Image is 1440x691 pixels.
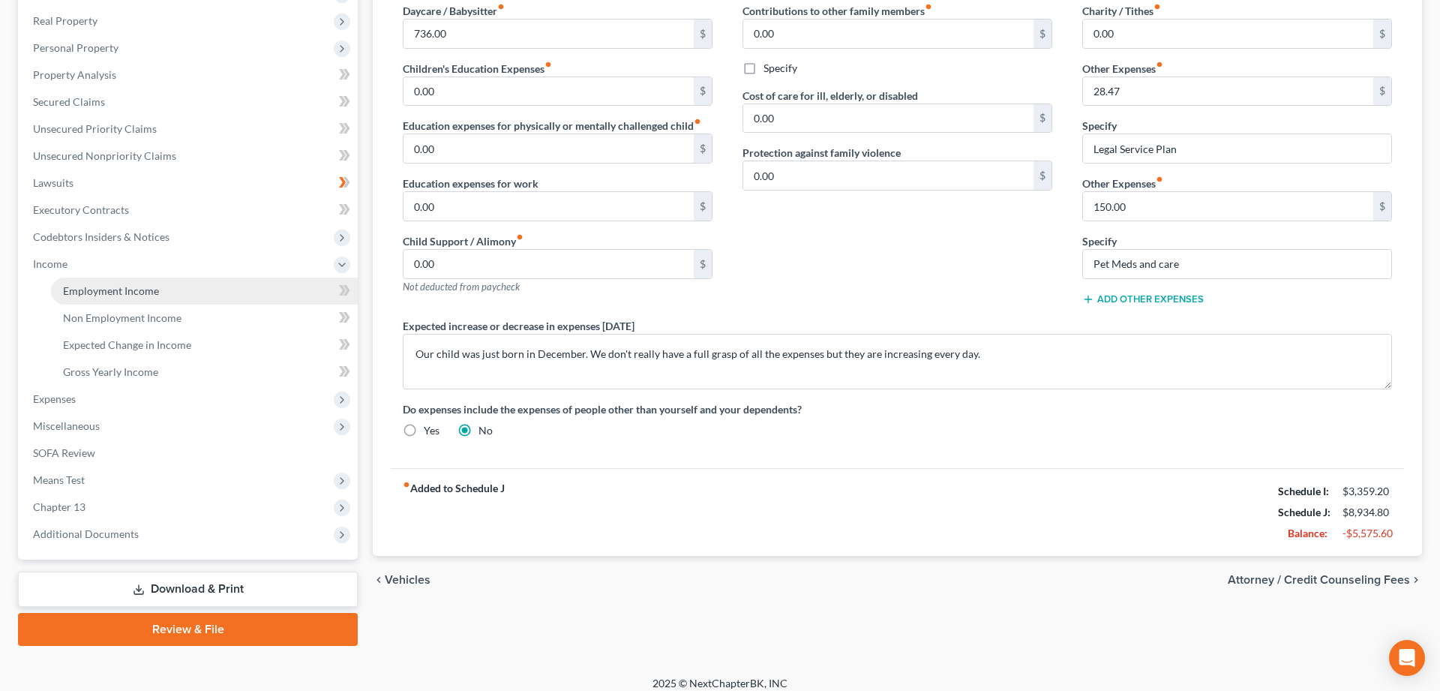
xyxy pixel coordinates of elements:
button: Add Other Expenses [1082,293,1204,305]
div: $ [694,250,712,278]
label: Specify [763,61,797,76]
div: -$5,575.60 [1342,526,1392,541]
label: No [478,423,493,438]
span: Unsecured Priority Claims [33,122,157,135]
a: Review & File [18,613,358,646]
div: Open Intercom Messenger [1389,640,1425,676]
div: $ [694,134,712,163]
span: Property Analysis [33,68,116,81]
i: fiber_manual_record [694,118,701,125]
span: Secured Claims [33,95,105,108]
a: Employment Income [51,278,358,305]
div: $3,359.20 [1342,484,1392,499]
span: Employment Income [63,284,159,297]
label: Specify [1082,118,1117,134]
button: chevron_left Vehicles [373,574,430,586]
span: SOFA Review [33,446,95,459]
input: -- [743,161,1033,190]
a: Unsecured Nonpriority Claims [21,143,358,170]
span: Real Property [33,14,97,27]
label: Expected increase or decrease in expenses [DATE] [403,318,634,334]
input: -- [1083,20,1373,48]
span: Non Employment Income [63,311,181,324]
label: Specify [1082,233,1117,249]
div: $ [1373,77,1391,106]
label: Other Expenses [1082,176,1163,191]
i: fiber_manual_record [403,481,410,488]
input: -- [403,20,694,48]
a: Lawsuits [21,170,358,197]
span: Not deducted from paycheck [403,281,520,293]
a: Gross Yearly Income [51,359,358,386]
span: Codebtors Insiders & Notices [33,230,169,243]
span: Attorney / Credit Counseling Fees [1228,574,1410,586]
span: Chapter 13 [33,500,85,513]
span: Miscellaneous [33,419,100,432]
div: $ [694,20,712,48]
strong: Schedule I: [1278,485,1329,497]
i: fiber_manual_record [516,233,523,241]
i: fiber_manual_record [1156,176,1163,183]
input: -- [403,192,694,221]
span: Unsecured Nonpriority Claims [33,149,176,162]
span: Personal Property [33,41,118,54]
a: Expected Change in Income [51,332,358,359]
input: -- [743,20,1033,48]
i: fiber_manual_record [1156,61,1163,68]
label: Contributions to other family members [742,3,932,19]
label: Children's Education Expenses [403,61,552,77]
div: $ [1033,20,1051,48]
label: Charity / Tithes [1082,3,1161,19]
input: -- [403,134,694,163]
strong: Schedule J: [1278,506,1330,518]
i: chevron_left [373,574,385,586]
span: Means Test [33,473,85,486]
button: Attorney / Credit Counseling Fees chevron_right [1228,574,1422,586]
i: fiber_manual_record [544,61,552,68]
label: Education expenses for physically or mentally challenged child [403,118,701,134]
label: Child Support / Alimony [403,233,523,249]
input: -- [1083,192,1373,221]
div: $ [694,192,712,221]
span: Additional Documents [33,527,139,540]
label: Daycare / Babysitter [403,3,505,19]
span: Lawsuits [33,176,73,189]
div: $ [1373,20,1391,48]
label: Do expenses include the expenses of people other than yourself and your dependents? [403,401,1392,417]
input: -- [403,77,694,106]
span: Expected Change in Income [63,338,191,351]
span: Gross Yearly Income [63,365,158,378]
label: Yes [424,423,439,438]
a: Property Analysis [21,62,358,89]
a: Non Employment Income [51,305,358,332]
div: $8,934.80 [1342,505,1392,520]
input: Specify... [1083,134,1391,163]
i: chevron_right [1410,574,1422,586]
span: Vehicles [385,574,430,586]
a: Download & Print [18,572,358,607]
div: $ [1033,104,1051,133]
label: Other Expenses [1082,61,1163,77]
span: Executory Contracts [33,203,129,216]
input: -- [743,104,1033,133]
i: fiber_manual_record [497,3,505,11]
a: SOFA Review [21,440,358,467]
a: Executory Contracts [21,197,358,224]
div: $ [694,77,712,106]
label: Cost of care for ill, elderly, or disabled [742,88,918,104]
strong: Balance: [1288,527,1327,539]
a: Unsecured Priority Claims [21,116,358,143]
input: -- [1083,77,1373,106]
a: Secured Claims [21,89,358,116]
input: -- [403,250,694,278]
label: Education expenses for work [403,176,538,191]
div: $ [1373,192,1391,221]
i: fiber_manual_record [1153,3,1161,11]
label: Protection against family violence [742,145,901,161]
i: fiber_manual_record [925,3,932,11]
input: Specify... [1083,250,1391,278]
div: $ [1033,161,1051,190]
span: Income [33,257,67,270]
strong: Added to Schedule J [403,481,505,544]
span: Expenses [33,392,76,405]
